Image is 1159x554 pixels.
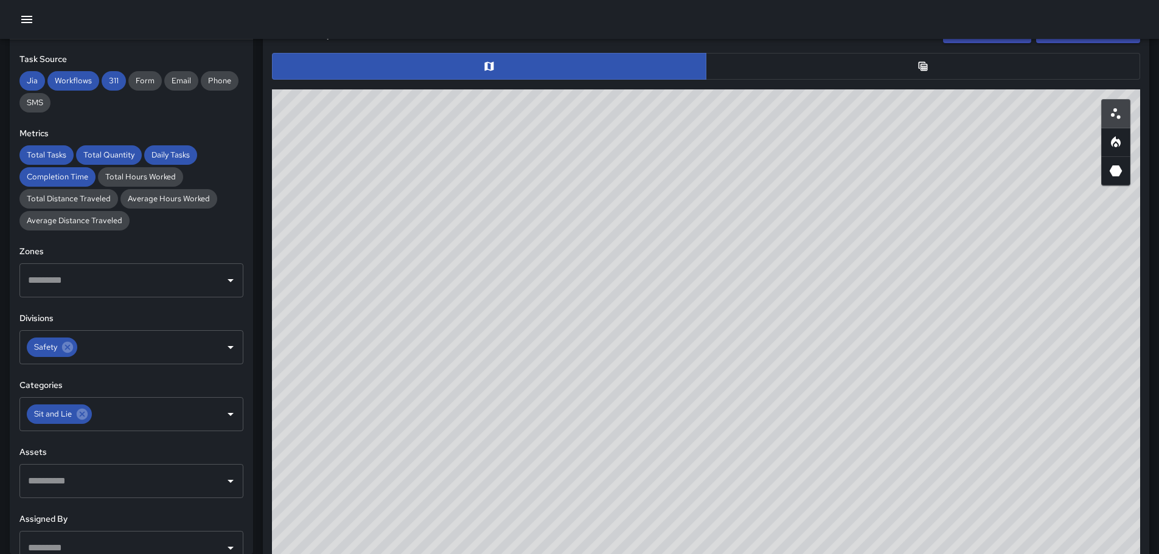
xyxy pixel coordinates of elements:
[19,215,130,226] span: Average Distance Traveled
[120,193,217,204] span: Average Hours Worked
[27,338,77,357] div: Safety
[706,53,1140,80] button: Table
[27,340,64,354] span: Safety
[1101,156,1130,185] button: 3D Heatmap
[1101,99,1130,128] button: Scatterplot
[483,60,495,72] svg: Map
[19,93,50,113] div: SMS
[1109,106,1123,121] svg: Scatterplot
[98,167,183,187] div: Total Hours Worked
[27,404,92,424] div: Sit and Lie
[222,473,239,490] button: Open
[128,75,162,86] span: Form
[98,171,183,182] span: Total Hours Worked
[19,71,45,91] div: Jia
[164,71,198,91] div: Email
[47,75,99,86] span: Workflows
[19,150,74,160] span: Total Tasks
[272,53,706,80] button: Map
[222,406,239,423] button: Open
[201,71,238,91] div: Phone
[19,145,74,165] div: Total Tasks
[19,312,243,325] h6: Divisions
[19,446,243,459] h6: Assets
[19,211,130,230] div: Average Distance Traveled
[19,167,96,187] div: Completion Time
[19,193,118,204] span: Total Distance Traveled
[1109,164,1123,178] svg: 3D Heatmap
[222,272,239,289] button: Open
[102,75,126,86] span: 311
[201,75,238,86] span: Phone
[19,127,243,140] h6: Metrics
[19,97,50,108] span: SMS
[19,53,243,66] h6: Task Source
[76,150,142,160] span: Total Quantity
[19,513,243,526] h6: Assigned By
[47,71,99,91] div: Workflows
[917,60,929,72] svg: Table
[1101,128,1130,157] button: Heatmap
[164,75,198,86] span: Email
[1109,135,1123,150] svg: Heatmap
[19,189,118,209] div: Total Distance Traveled
[19,75,45,86] span: Jia
[19,245,243,258] h6: Zones
[76,145,142,165] div: Total Quantity
[128,71,162,91] div: Form
[19,171,96,182] span: Completion Time
[102,71,126,91] div: 311
[19,379,243,392] h6: Categories
[120,189,217,209] div: Average Hours Worked
[144,145,197,165] div: Daily Tasks
[27,407,79,421] span: Sit and Lie
[144,150,197,160] span: Daily Tasks
[222,339,239,356] button: Open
